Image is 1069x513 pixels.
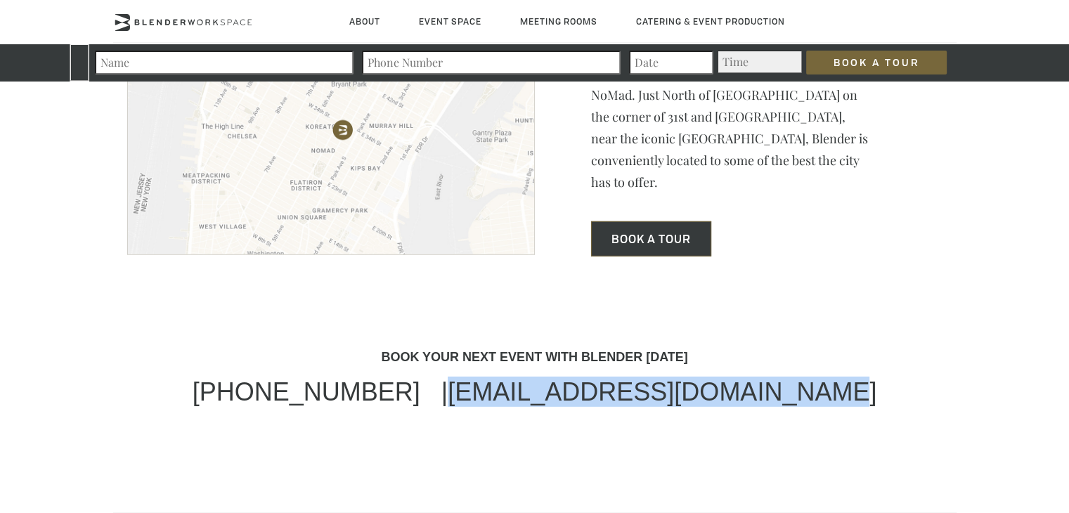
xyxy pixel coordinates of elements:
input: Date [629,51,713,74]
p: Located on [GEOGRAPHIC_DATA] in the heart of NoMad. Just North of [GEOGRAPHIC_DATA] on the corner... [591,63,872,193]
input: Name [95,51,354,74]
input: Phone Number [362,51,621,74]
a: [EMAIL_ADDRESS][DOMAIN_NAME] [448,377,876,406]
h1: BOOK YOUR NEXT EVENT WITH BLENDER [DATE] [113,350,957,368]
button: BOOK A TOUR [591,221,711,256]
div: [PHONE_NUMBER] | [113,377,957,407]
input: Book a Tour [806,51,947,74]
